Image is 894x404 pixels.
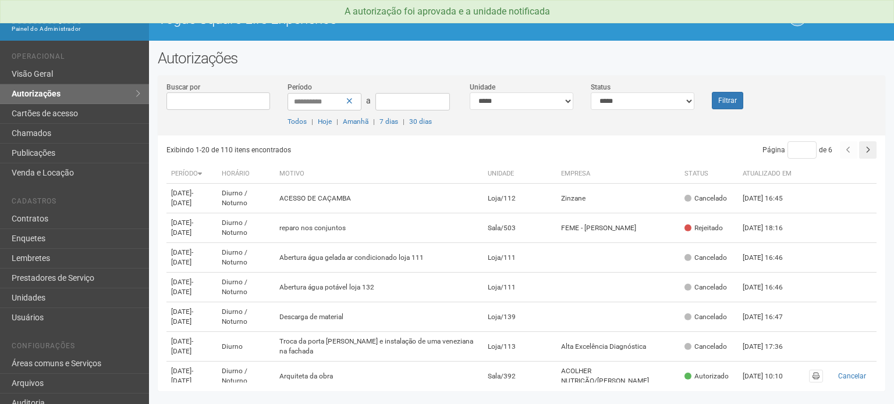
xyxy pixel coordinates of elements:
td: Abertura água gelada ar condicionado loja 111 [275,243,483,273]
a: 7 dias [379,117,398,126]
td: Alta Excelência Diagnóstica [556,332,680,362]
td: [DATE] 17:36 [738,332,802,362]
td: Loja/112 [483,184,556,213]
td: Loja/111 [483,273,556,302]
a: Amanhã [343,117,368,126]
td: Loja/113 [483,332,556,362]
span: | [373,117,375,126]
button: Cancelar [832,370,872,382]
div: Cancelado [684,312,727,322]
label: Unidade [470,82,495,92]
td: FEME - [PERSON_NAME] [556,213,680,243]
td: [DATE] [166,243,217,273]
span: a [366,96,371,105]
td: Troca da porta [PERSON_NAME] e instalação de uma veneziana na fachada [275,332,483,362]
td: Loja/139 [483,302,556,332]
span: Página de 6 [762,146,832,154]
h2: Autorizações [158,49,885,67]
td: Diurno / Noturno [217,213,275,243]
div: Cancelado [684,283,727,292]
td: Arquiteta da obra [275,362,483,391]
span: | [336,117,338,126]
td: Diurno / Noturno [217,362,275,391]
li: Operacional [12,52,140,65]
td: Diurno / Noturno [217,273,275,302]
td: [DATE] [166,362,217,391]
td: Sala/503 [483,213,556,243]
td: Diurno [217,332,275,362]
td: [DATE] 16:46 [738,273,802,302]
div: Cancelado [684,342,727,352]
th: Período [166,165,217,184]
div: Painel do Administrador [12,24,140,34]
td: [DATE] [166,213,217,243]
th: Atualizado em [738,165,802,184]
td: Descarga de material [275,302,483,332]
td: ACOLHER NUTRIÇÃO/[PERSON_NAME] [556,362,680,391]
td: [DATE] 18:16 [738,213,802,243]
td: Diurno / Noturno [217,302,275,332]
td: [DATE] [166,332,217,362]
td: Sala/392 [483,362,556,391]
div: Rejeitado [684,223,723,233]
td: Diurno / Noturno [217,184,275,213]
div: Autorizado [684,371,729,381]
td: ACESSO DE CAÇAMBA [275,184,483,213]
th: Horário [217,165,275,184]
li: Configurações [12,342,140,354]
td: [DATE] 10:10 [738,362,802,391]
td: [DATE] [166,184,217,213]
td: [DATE] [166,273,217,302]
div: Cancelado [684,194,727,203]
td: [DATE] 16:45 [738,184,802,213]
td: Zinzane [556,184,680,213]
span: | [403,117,405,126]
li: Cadastros [12,197,140,209]
button: Filtrar [712,92,743,109]
label: Período [288,82,312,92]
label: Buscar por [166,82,200,92]
td: [DATE] 16:47 [738,302,802,332]
a: Hoje [318,117,332,126]
div: Exibindo 1-20 de 110 itens encontrados [166,141,524,159]
a: Todos [288,117,307,126]
th: Unidade [483,165,556,184]
span: | [311,117,313,126]
td: reparo nos conjuntos [275,213,483,243]
label: Status [591,82,611,92]
a: 30 dias [409,117,432,126]
th: Motivo [275,165,483,184]
td: Diurno / Noturno [217,243,275,273]
th: Empresa [556,165,680,184]
td: [DATE] 16:46 [738,243,802,273]
div: Cancelado [684,253,727,263]
td: [DATE] [166,302,217,332]
td: Abertura água potável loja 132 [275,273,483,302]
th: Status [680,165,738,184]
td: Loja/111 [483,243,556,273]
h1: Vogue Square Life Experience [158,12,513,27]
